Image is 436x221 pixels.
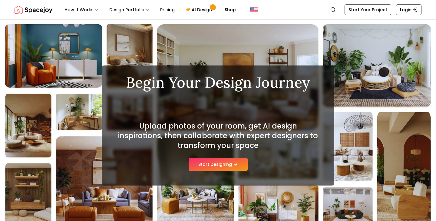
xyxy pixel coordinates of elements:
[104,4,154,16] button: Design Portfolio
[181,4,219,16] a: AI Design
[60,4,241,16] nav: Main
[116,75,320,90] h1: Begin Your Design Journey
[15,4,52,16] img: Spacejoy Logo
[116,121,320,150] h2: Upload photos of your room, get AI design inspirations, then collaborate with expert designers to...
[345,4,391,15] a: Start Your Project
[189,158,248,171] button: Start Designing
[250,6,258,13] img: United States
[396,4,421,15] a: Login
[60,4,103,16] button: How It Works
[220,4,241,16] a: Shop
[155,4,180,16] a: Pricing
[15,4,52,16] a: Spacejoy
